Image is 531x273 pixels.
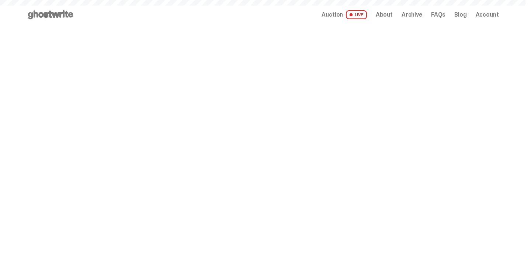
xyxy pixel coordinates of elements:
[454,12,466,18] a: Blog
[431,12,445,18] a: FAQs
[376,12,393,18] a: About
[402,12,422,18] a: Archive
[346,10,367,19] span: LIVE
[322,12,343,18] span: Auction
[476,12,499,18] a: Account
[322,10,367,19] a: Auction LIVE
